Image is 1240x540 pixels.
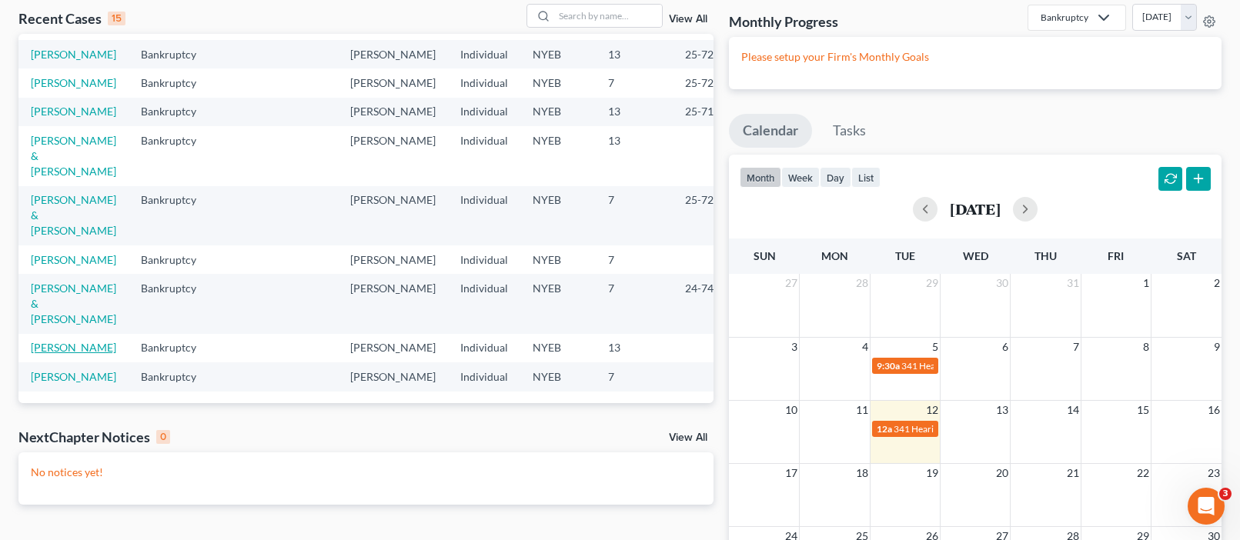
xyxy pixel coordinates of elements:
span: 2 [1212,274,1222,292]
td: Bankruptcy [129,40,225,68]
span: Fri [1108,249,1124,262]
td: 13 [596,334,673,362]
span: 341 Hearing for [PERSON_NAME] [894,423,1031,435]
td: NYEB [520,98,596,126]
a: [PERSON_NAME] [31,105,116,118]
span: 27 [784,274,799,292]
div: 0 [156,430,170,444]
td: Individual [448,362,520,391]
td: 7 [596,362,673,391]
td: Individual [448,68,520,97]
button: list [851,167,881,188]
td: NYEB [520,245,596,274]
span: 22 [1135,464,1151,482]
span: 17 [784,464,799,482]
td: [PERSON_NAME] [338,40,448,68]
span: 21 [1065,464,1081,482]
a: [PERSON_NAME] [31,370,116,383]
td: Bankruptcy [129,334,225,362]
span: 30 [994,274,1010,292]
a: [PERSON_NAME] & [PERSON_NAME] [31,134,116,178]
a: [PERSON_NAME] & [PERSON_NAME] [31,193,116,237]
div: 15 [108,12,125,25]
td: 13 [596,40,673,68]
td: 24-74663 [673,274,747,333]
iframe: Intercom live chat [1188,488,1225,525]
span: 1 [1141,274,1151,292]
h2: [DATE] [950,201,1001,217]
td: [PERSON_NAME] [338,245,448,274]
span: Wed [963,249,988,262]
button: week [781,167,820,188]
a: View All [669,432,707,443]
span: 12a [877,423,892,435]
span: 9:30a [877,360,900,372]
td: 25-72857 [673,186,747,245]
td: NYEB [520,186,596,245]
td: 25-72640 [673,68,747,97]
td: Individual [448,334,520,362]
span: Thu [1034,249,1057,262]
td: Individual [448,186,520,245]
td: NYEB [520,126,596,185]
td: Bankruptcy [129,245,225,274]
a: [PERSON_NAME] & [PERSON_NAME] [31,282,116,325]
span: 29 [924,274,940,292]
button: day [820,167,851,188]
td: Bankruptcy [129,98,225,126]
td: [PERSON_NAME] [338,186,448,245]
td: NYEB [520,68,596,97]
a: [PERSON_NAME] [31,341,116,354]
span: 6 [1001,338,1010,356]
span: 15 [1135,401,1151,419]
h3: Monthly Progress [729,12,838,31]
td: 13 [596,126,673,185]
td: Individual [448,126,520,185]
span: 8 [1141,338,1151,356]
a: [PERSON_NAME] [31,48,116,61]
span: 18 [854,464,870,482]
td: Individual [448,245,520,274]
a: View All [669,14,707,25]
span: 7 [1071,338,1081,356]
td: [PERSON_NAME] [338,98,448,126]
span: 20 [994,464,1010,482]
div: Bankruptcy [1041,11,1088,24]
td: NYEB [520,274,596,333]
span: Sat [1177,249,1196,262]
td: 7 [596,186,673,245]
td: Bankruptcy [129,68,225,97]
div: Recent Cases [18,9,125,28]
td: Individual [448,274,520,333]
span: 341 Hearing for [PERSON_NAME] [901,360,1039,372]
button: month [740,167,781,188]
a: Tasks [819,114,880,148]
td: 13 [596,98,673,126]
td: 25-72452 [673,40,747,68]
td: 7 [596,274,673,333]
span: 3 [790,338,799,356]
span: Tue [895,249,915,262]
span: Mon [821,249,848,262]
span: 14 [1065,401,1081,419]
td: 7 [596,68,673,97]
td: NYEB [520,362,596,391]
a: [PERSON_NAME] [31,253,116,266]
td: Bankruptcy [129,126,225,185]
span: 28 [854,274,870,292]
td: Individual [448,40,520,68]
td: NYEB [520,40,596,68]
td: [PERSON_NAME] [338,274,448,333]
span: 13 [994,401,1010,419]
td: 25-71755 [673,98,747,126]
input: Search by name... [554,5,662,27]
a: Calendar [729,114,812,148]
td: [PERSON_NAME] [338,68,448,97]
td: [PERSON_NAME] [338,362,448,391]
td: 7 [596,245,673,274]
span: 23 [1206,464,1222,482]
td: NYEB [520,334,596,362]
td: Bankruptcy [129,186,225,245]
a: [PERSON_NAME] [31,76,116,89]
span: Sun [754,249,776,262]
